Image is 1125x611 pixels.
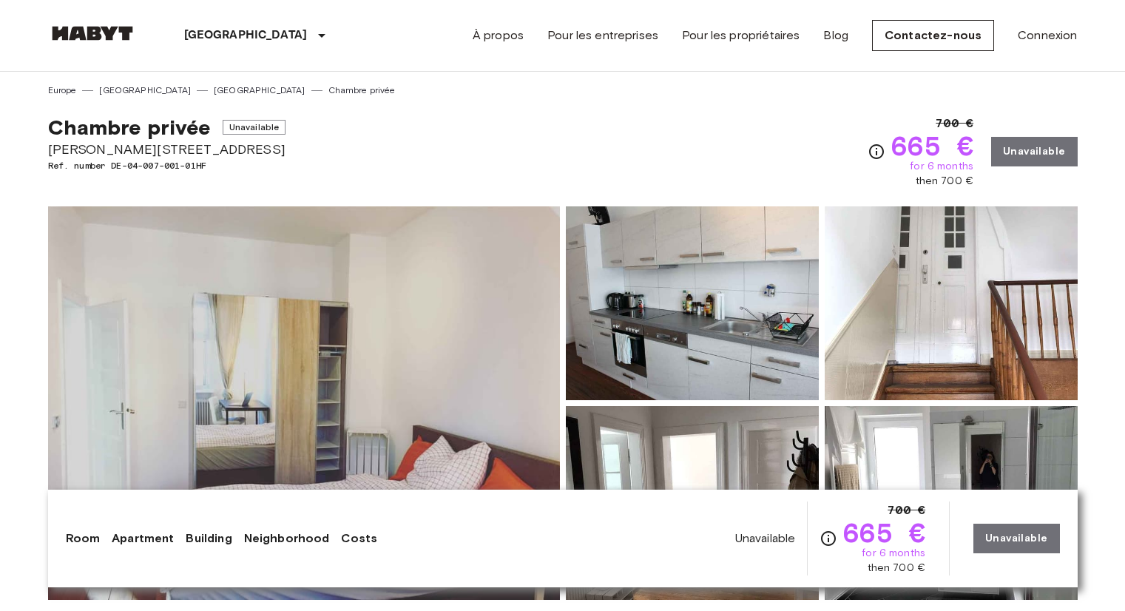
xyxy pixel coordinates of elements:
span: [PERSON_NAME][STREET_ADDRESS] [48,140,286,159]
img: Picture of unit DE-04-007-001-01HF [566,406,819,600]
span: then 700 € [868,561,926,575]
img: Picture of unit DE-04-007-001-01HF [825,206,1078,400]
span: 665 € [891,132,973,159]
img: Marketing picture of unit DE-04-007-001-01HF [48,206,560,600]
span: 700 € [936,115,973,132]
a: [GEOGRAPHIC_DATA] [99,84,191,97]
span: 665 € [843,519,925,546]
span: Unavailable [735,530,796,547]
a: Building [186,530,232,547]
img: Habyt [48,26,137,41]
img: Picture of unit DE-04-007-001-01HF [566,206,819,400]
a: Blog [823,27,848,44]
a: À propos [473,27,524,44]
a: [GEOGRAPHIC_DATA] [214,84,305,97]
a: Chambre privée [328,84,396,97]
a: Pour les propriétaires [682,27,800,44]
span: Unavailable [223,120,286,135]
a: Contactez-nous [872,20,994,51]
span: Chambre privée [48,115,211,140]
span: Ref. number DE-04-007-001-01HF [48,159,286,172]
a: Apartment [112,530,174,547]
span: for 6 months [862,546,925,561]
a: Connexion [1018,27,1077,44]
a: Europe [48,84,77,97]
a: Pour les entreprises [547,27,658,44]
a: Room [66,530,101,547]
span: for 6 months [910,159,973,174]
img: Picture of unit DE-04-007-001-01HF [825,406,1078,600]
svg: Check cost overview for full price breakdown. Please note that discounts apply to new joiners onl... [868,143,885,161]
svg: Check cost overview for full price breakdown. Please note that discounts apply to new joiners onl... [820,530,837,547]
a: Neighborhood [244,530,330,547]
p: [GEOGRAPHIC_DATA] [184,27,308,44]
span: then 700 € [916,174,974,189]
span: 700 € [888,502,925,519]
a: Costs [341,530,377,547]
